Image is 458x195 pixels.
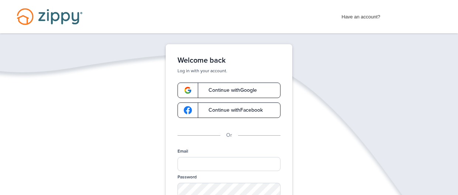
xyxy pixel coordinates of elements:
label: Password [178,174,197,180]
label: Email [178,148,188,154]
img: google-logo [184,106,192,114]
h1: Welcome back [178,56,280,65]
p: Log in with your account. [178,68,280,74]
a: google-logoContinue withFacebook [178,102,280,118]
span: Continue with Google [201,88,257,93]
p: Or [226,131,232,139]
span: Continue with Facebook [201,108,263,113]
img: google-logo [184,86,192,94]
a: google-logoContinue withGoogle [178,83,280,98]
input: Email [178,157,280,171]
span: Have an account? [342,9,380,21]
